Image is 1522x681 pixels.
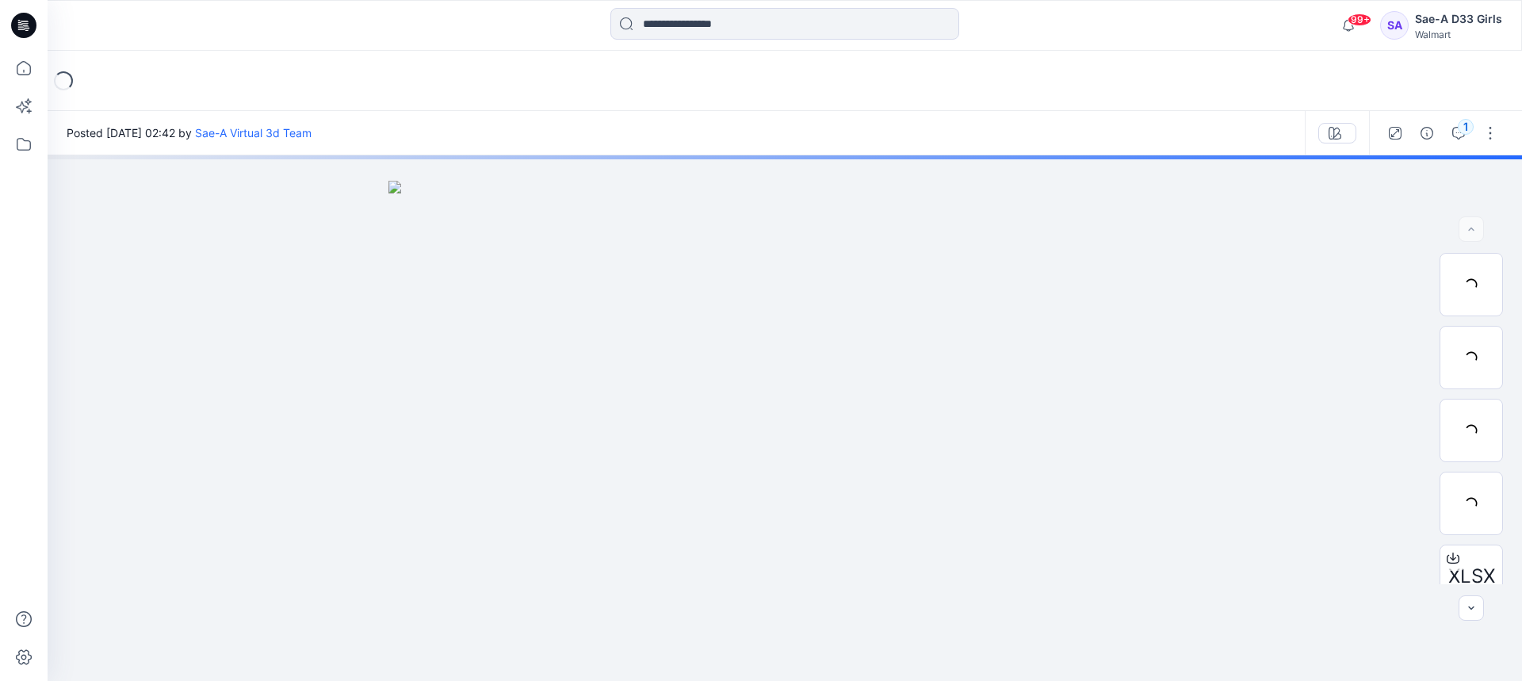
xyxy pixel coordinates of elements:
[1380,11,1409,40] div: SA
[1446,121,1471,146] button: 1
[1415,10,1502,29] div: Sae-A D33 Girls
[1414,121,1440,146] button: Details
[1448,562,1495,591] span: XLSX
[195,126,312,140] a: Sae-A Virtual 3d Team
[67,124,312,141] span: Posted [DATE] 02:42 by
[1348,13,1371,26] span: 99+
[1415,29,1502,40] div: Walmart
[1458,119,1474,135] div: 1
